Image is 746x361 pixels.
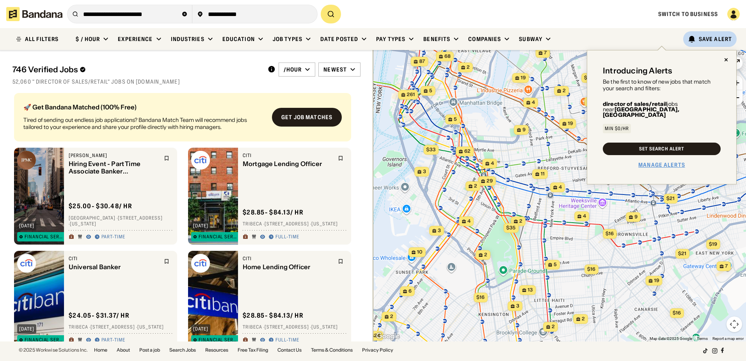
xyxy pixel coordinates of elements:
[12,65,261,74] div: 746 Verified Jobs
[25,338,64,342] div: Financial Services
[554,261,557,268] span: 5
[568,120,573,127] span: 19
[541,171,545,177] span: 11
[17,151,36,170] img: J.P. Morgan logo
[438,227,441,234] span: 3
[23,104,266,110] div: 🚀 Get Bandana Matched (100% Free)
[6,7,62,21] img: Bandana logotype
[362,348,393,352] a: Privacy Policy
[69,202,132,210] div: $ 25.00 - $30.48 / hr
[17,254,36,273] img: Citi logo
[191,254,210,273] img: Citi logo
[587,266,595,272] span: $16
[243,324,346,331] div: TriBeCa · [STREET_ADDRESS] · [US_STATE]
[519,218,522,225] span: 2
[243,256,333,262] div: Citi
[101,234,125,240] div: Part-time
[275,234,299,240] div: Full-time
[409,288,412,295] span: 6
[243,152,333,159] div: Citi
[487,178,493,184] span: 29
[532,99,535,106] span: 4
[390,313,393,320] span: 2
[375,331,401,341] a: Open this area in Google Maps (opens a new window)
[222,36,255,43] div: Education
[417,249,423,256] span: 10
[519,36,542,43] div: Subway
[199,234,238,239] div: Financial Services
[726,316,742,332] button: Map camera controls
[193,327,208,331] div: [DATE]
[712,336,744,341] a: Report a map error
[139,348,160,352] a: Post a job
[638,161,685,168] a: Manage Alerts
[709,241,717,247] span: $19
[522,127,526,133] span: 9
[193,223,208,228] div: [DATE]
[69,263,159,271] div: Universal Banker
[238,348,268,352] a: Free Tax Filing
[603,66,673,75] div: Introducing Alerts
[654,277,659,284] span: 19
[639,147,684,151] div: Set Search Alert
[76,36,100,43] div: $ / hour
[273,36,302,43] div: Job Types
[464,148,471,155] span: 62
[603,106,679,118] b: [GEOGRAPHIC_DATA], [GEOGRAPHIC_DATA]
[69,152,159,159] div: [PERSON_NAME]
[552,323,555,330] span: 2
[603,100,667,107] b: director of sales/retail
[169,348,196,352] a: Search Jobs
[582,316,585,322] span: 2
[277,348,302,352] a: Contact Us
[476,294,485,300] span: $16
[454,116,457,123] span: 5
[94,348,107,352] a: Home
[467,64,470,71] span: 2
[243,160,333,168] div: Mortgage Lending Officer
[444,53,451,60] span: 68
[666,195,675,201] span: $21
[101,337,125,343] div: Part-time
[429,88,432,94] span: 5
[171,36,204,43] div: Industries
[658,11,718,18] a: Switch to Business
[19,223,34,228] div: [DATE]
[375,331,401,341] img: Google
[12,78,361,85] div: 52,060 " director of sales/retail" jobs on [DOMAIN_NAME]
[603,101,721,118] div: jobs near
[25,234,64,239] div: Financial Services
[205,348,228,352] a: Resources
[117,348,130,352] a: About
[544,50,547,56] span: 7
[521,75,526,81] span: 19
[419,58,425,65] span: 87
[320,36,358,43] div: Date Posted
[23,116,266,130] div: Tired of sending out endless job applications? Bandana Match Team will recommend jobs tailored to...
[284,66,302,73] div: /hour
[69,324,172,331] div: TriBeCa · [STREET_ADDRESS] · [US_STATE]
[323,66,347,73] div: Newest
[699,36,732,43] div: Save Alert
[311,348,353,352] a: Terms & Conditions
[407,91,415,98] span: 261
[474,183,477,189] span: 2
[423,168,426,175] span: 3
[19,327,34,331] div: [DATE]
[697,336,708,341] a: Terms (opens in new tab)
[583,213,586,220] span: 4
[559,184,562,191] span: 4
[243,311,304,320] div: $ 28.85 - $84.13 / hr
[467,218,471,225] span: 4
[606,231,614,236] span: $16
[673,310,681,316] span: $16
[243,208,304,216] div: $ 28.85 - $84.13 / hr
[563,88,566,94] span: 2
[603,79,721,92] div: Be the first to know of new jobs that match your search and filters:
[191,151,210,170] img: Citi logo
[468,36,501,43] div: Companies
[528,287,533,293] span: 13
[118,36,153,43] div: Experience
